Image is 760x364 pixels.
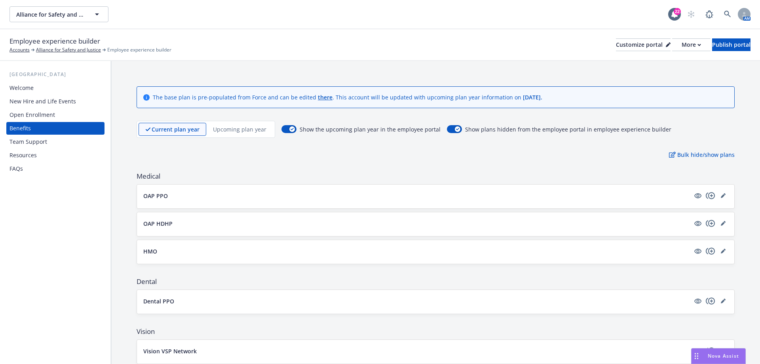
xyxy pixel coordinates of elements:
[708,353,739,359] span: Nova Assist
[9,36,100,46] span: Employee experience builder
[137,327,735,336] span: Vision
[9,95,76,108] div: New Hire and Life Events
[682,39,701,51] div: More
[693,191,703,200] a: visible
[706,346,715,356] a: copyPlus
[143,219,690,228] button: OAP HDHP
[9,109,55,121] div: Open Enrollment
[712,38,750,51] button: Publish portal
[143,347,690,355] button: Vision VSP Network
[143,192,690,200] button: OAP PPO
[6,149,104,162] a: Resources
[669,151,735,159] p: Bulk hide/show plans
[693,296,703,306] a: visible
[706,191,715,200] a: copyPlus
[523,93,542,101] span: [DATE] .
[693,346,703,356] a: visible
[36,46,101,53] a: Alliance for Safety and Justice
[683,6,699,22] a: Start snowing
[107,46,171,53] span: Employee experience builder
[143,219,173,228] p: OAP HDHP
[718,246,728,256] a: editPencil
[6,109,104,121] a: Open Enrollment
[692,349,701,364] div: Drag to move
[691,348,746,364] button: Nova Assist
[718,346,728,356] a: editPencil
[332,93,523,101] span: . This account will be updated with upcoming plan year information on
[143,347,197,355] p: Vision VSP Network
[9,149,37,162] div: Resources
[674,8,681,15] div: 22
[693,219,703,228] a: visible
[9,6,108,22] button: Alliance for Safety and Justice
[137,172,735,181] span: Medical
[720,6,735,22] a: Search
[706,246,715,256] a: copyPlus
[616,38,671,51] button: Customize portal
[153,93,318,101] span: The base plan is pre-populated from Force and can be edited
[16,10,85,19] span: Alliance for Safety and Justice
[6,135,104,148] a: Team Support
[143,297,690,305] button: Dental PPO
[143,247,690,255] button: HMO
[712,39,750,51] div: Publish portal
[9,135,47,148] div: Team Support
[616,39,671,51] div: Customize portal
[213,125,266,133] p: Upcoming plan year
[6,122,104,135] a: Benefits
[9,122,31,135] div: Benefits
[152,125,199,133] p: Current plan year
[137,277,735,286] span: Dental
[718,296,728,306] a: editPencil
[9,162,23,175] div: FAQs
[9,46,30,53] a: Accounts
[672,38,711,51] button: More
[300,125,441,133] span: Show the upcoming plan year in the employee portal
[465,125,671,133] span: Show plans hidden from the employee portal in employee experience builder
[9,82,34,94] div: Welcome
[143,247,157,255] p: HMO
[6,162,104,175] a: FAQs
[143,297,174,305] p: Dental PPO
[6,71,104,78] div: [GEOGRAPHIC_DATA]
[693,246,703,256] a: visible
[6,82,104,94] a: Welcome
[706,219,715,228] a: copyPlus
[6,95,104,108] a: New Hire and Life Events
[706,296,715,306] a: copyPlus
[718,219,728,228] a: editPencil
[718,191,728,200] a: editPencil
[143,192,168,200] p: OAP PPO
[701,6,717,22] a: Report a Bug
[318,93,332,101] a: there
